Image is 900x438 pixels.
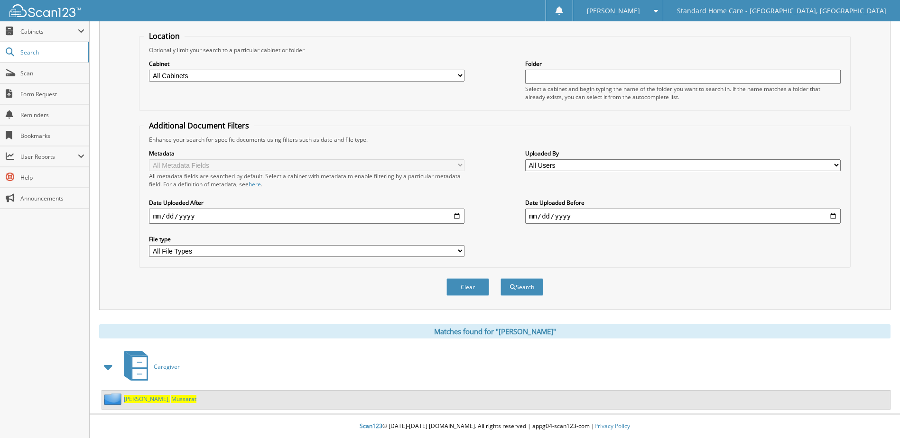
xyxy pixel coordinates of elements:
span: Form Request [20,90,84,98]
span: [PERSON_NAME] [587,8,640,14]
img: scan123-logo-white.svg [9,4,81,17]
div: Enhance your search for specific documents using filters such as date and file type. [144,136,845,144]
span: User Reports [20,153,78,161]
div: All metadata fields are searched by default. Select a cabinet with metadata to enable filtering b... [149,172,464,188]
span: Scan123 [360,422,382,430]
div: © [DATE]-[DATE] [DOMAIN_NAME]. All rights reserved | appg04-scan123-com | [90,415,900,438]
label: Metadata [149,149,464,157]
span: Mussarat [171,395,196,403]
span: Caregiver [154,363,180,371]
span: Scan [20,69,84,77]
button: Clear [446,278,489,296]
a: [PERSON_NAME], Mussarat [124,395,196,403]
span: [PERSON_NAME], [124,395,170,403]
img: folder2.png [104,393,124,405]
iframe: Chat Widget [853,392,900,438]
span: Standard Home Care - [GEOGRAPHIC_DATA], [GEOGRAPHIC_DATA] [677,8,886,14]
input: end [525,209,841,224]
label: Date Uploaded Before [525,199,841,207]
a: here [249,180,261,188]
legend: Location [144,31,185,41]
label: Cabinet [149,60,464,68]
label: Folder [525,60,841,68]
legend: Additional Document Filters [144,120,254,131]
span: Help [20,173,84,182]
input: start [149,209,464,224]
button: Search [501,278,543,296]
a: Caregiver [118,348,180,385]
span: Bookmarks [20,132,84,140]
span: Announcements [20,194,84,202]
span: Search [20,48,83,56]
span: Cabinets [20,27,78,36]
div: Optionally limit your search to a particular cabinet or folder [144,46,845,54]
div: Select a cabinet and begin typing the name of the folder you want to search in. If the name match... [525,85,841,101]
div: Matches found for "[PERSON_NAME]" [99,324,891,338]
label: File type [149,235,464,243]
label: Date Uploaded After [149,199,464,207]
a: Privacy Policy [594,422,630,430]
label: Uploaded By [525,149,841,157]
span: Reminders [20,111,84,119]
